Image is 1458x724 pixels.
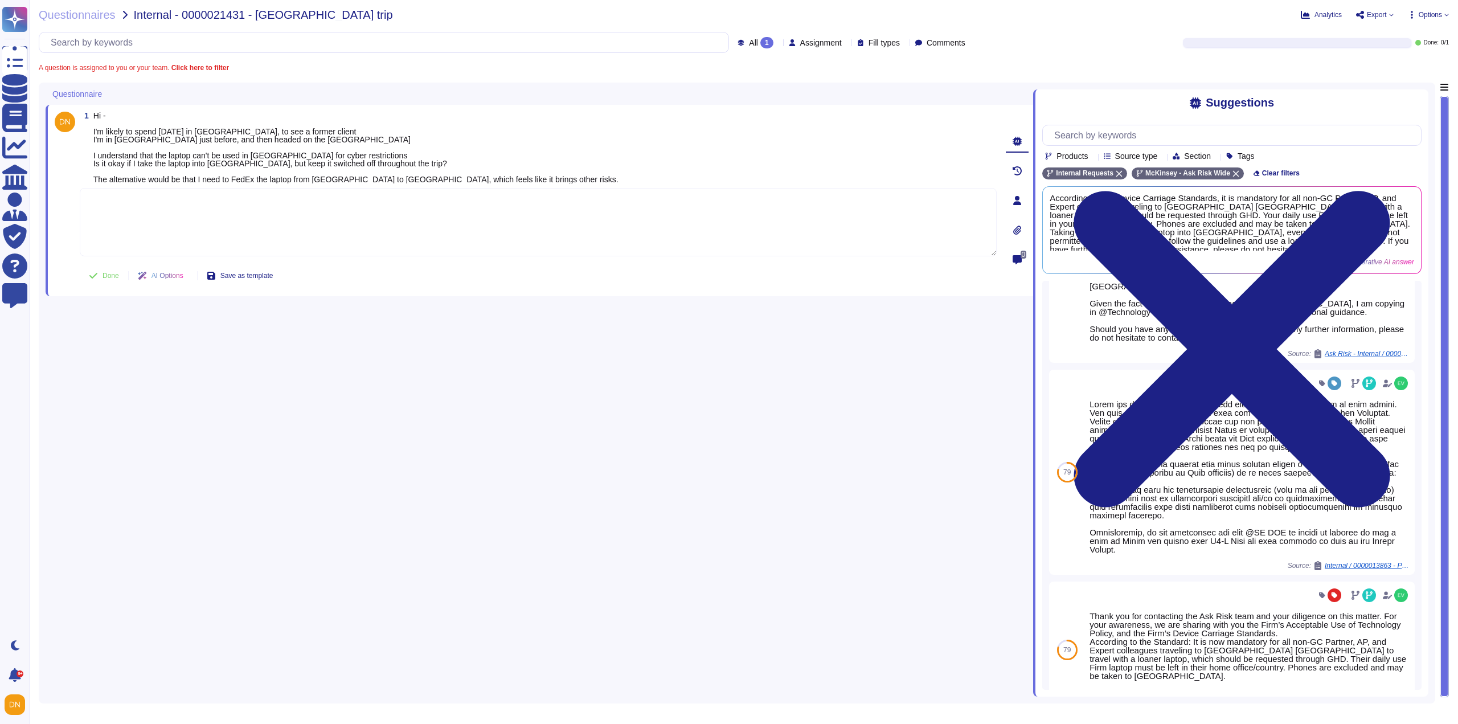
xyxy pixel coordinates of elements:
span: Save as template [220,272,273,279]
img: user [1394,588,1408,602]
span: Fill types [869,39,900,47]
span: Analytics [1314,11,1342,18]
span: Export [1367,11,1387,18]
span: Questionnaires [39,9,116,21]
b: Click here to filter [169,64,229,72]
span: Questionnaire [52,90,102,98]
span: A question is assigned to you or your team. [39,64,229,71]
span: Done [103,272,119,279]
button: Save as template [198,264,282,287]
input: Search by keywords [1049,125,1421,145]
span: Internal - 0000021431 - [GEOGRAPHIC_DATA] trip [134,9,393,21]
span: Options [1419,11,1442,18]
button: user [2,692,33,717]
span: 1 [80,112,89,120]
div: 1 [760,37,773,48]
button: Done [80,264,128,287]
span: 79 [1063,469,1071,476]
span: Comments [927,39,965,47]
span: Assignment [800,39,842,47]
span: AI Options [151,272,183,279]
div: 9+ [17,670,23,677]
button: Analytics [1301,10,1342,19]
span: All [749,39,758,47]
span: 79 [1063,647,1071,653]
img: user [55,112,75,132]
img: user [1394,377,1408,390]
span: 0 [1021,251,1027,259]
input: Search by keywords [45,32,728,52]
div: Thank you for contacting the Ask Risk team and your diligence on this matter. For your awareness,... [1090,612,1410,697]
img: user [5,694,25,715]
span: Done: [1423,40,1439,46]
span: 0 / 1 [1441,40,1449,46]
